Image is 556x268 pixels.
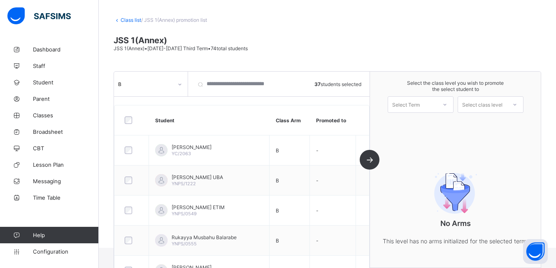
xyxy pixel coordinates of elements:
[149,105,270,135] th: Student
[523,239,548,264] button: Open asap
[373,219,538,228] p: No Arms
[373,150,538,263] div: No Arms
[316,147,319,154] span: -
[172,144,212,150] span: [PERSON_NAME]
[172,174,223,180] span: [PERSON_NAME] UBA
[276,238,279,244] span: B
[172,234,237,240] span: Rukayya Musbahu Balarabe
[172,151,191,156] span: YC/2063
[172,211,197,217] span: YNPS/0549
[316,207,319,214] span: -
[33,63,99,69] span: Staff
[33,112,99,119] span: Classes
[33,128,99,135] span: Broadsheet
[276,207,279,214] span: B
[33,232,98,238] span: Help
[33,178,99,184] span: Messaging
[33,96,99,102] span: Parent
[314,81,361,87] span: students selected
[316,177,319,184] span: -
[7,7,71,25] img: safsims
[276,147,279,154] span: B
[141,17,207,23] span: / JSS 1(Annex) promotion list
[373,236,538,246] p: This level has no arms initialized for the selected term.
[392,96,420,113] div: Select Term
[462,96,502,113] div: Select class level
[172,241,197,247] span: YNPS/0555
[33,46,99,53] span: Dashboard
[33,161,99,168] span: Lesson Plan
[118,81,173,87] div: B
[114,45,248,51] span: JSS 1(Annex) • [DATE]-[DATE] Third Term • 74 total students
[33,79,99,86] span: Student
[310,105,356,135] th: Promoted to
[33,194,99,201] span: Time Table
[316,238,319,244] span: -
[425,172,486,214] img: filter.9c15f445b04ce8b7d5281b41737f44c2.svg
[172,181,196,186] span: YNPS/1222
[276,177,279,184] span: B
[378,80,533,92] span: Select the class level you wish to promote the select student to
[33,145,99,151] span: CBT
[121,17,141,23] a: Class list
[270,105,310,135] th: Class Arm
[114,35,541,45] span: JSS 1(Annex)
[172,204,225,210] span: [PERSON_NAME] ETIM
[33,248,98,255] span: Configuration
[314,81,321,87] b: 37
